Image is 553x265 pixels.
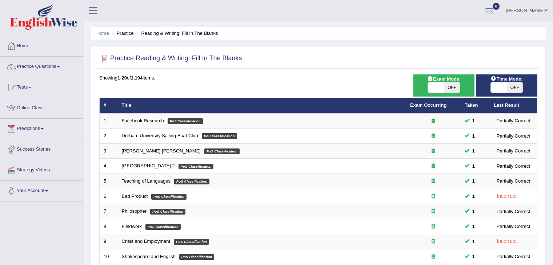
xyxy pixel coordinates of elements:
[494,208,533,215] div: Partially Correct
[413,74,475,97] div: Show exams occurring in exams
[122,118,164,123] a: Facebook Research
[96,30,109,36] a: Home
[122,254,176,259] a: Shakespeare and English
[100,113,118,129] td: 1
[131,75,143,81] b: 1,194
[100,204,118,219] td: 7
[122,193,148,199] a: Bad Product
[122,133,198,138] a: Durham University Sailing Boat Club
[110,30,133,37] li: Practice
[122,208,147,214] a: Philosopher
[179,164,214,170] em: PoS Classification
[410,132,457,139] div: Exam occurring question
[204,148,240,154] em: PoS Classification
[122,238,171,244] a: Crisis and Employment
[507,82,523,93] span: OFF
[174,179,209,184] em: PoS Classification
[494,147,533,155] div: Partially Correct
[461,98,490,113] th: Taken
[0,160,83,178] a: Strategy Videos
[118,98,406,113] th: Title
[100,219,118,234] td: 8
[424,75,464,83] span: Exam Mode:
[469,208,478,215] span: You can still take this question
[494,223,533,230] div: Partially Correct
[494,177,533,185] div: Partially Correct
[100,159,118,174] td: 4
[100,129,118,144] td: 2
[122,163,175,168] a: [GEOGRAPHIC_DATA] 2
[145,224,181,230] em: PoS Classification
[494,132,533,140] div: Partially Correct
[0,119,83,137] a: Predictions
[100,189,118,204] td: 6
[0,36,83,54] a: Home
[493,3,500,10] span: 0
[410,253,457,260] div: Exam occurring question
[410,238,457,245] div: Exam occurring question
[469,253,478,260] span: You can still take this question
[0,57,83,75] a: Practice Questions
[151,194,187,200] em: PoS Classification
[100,98,118,113] th: #
[99,74,537,81] div: Showing of items.
[469,177,478,185] span: You can still take this question
[469,238,478,245] span: You can still take this question
[202,133,237,139] em: PoS Classification
[469,223,478,230] span: You can still take this question
[100,234,118,249] td: 9
[100,174,118,189] td: 5
[0,98,83,116] a: Online Class
[444,82,460,93] span: OFF
[410,118,457,125] div: Exam occurring question
[494,253,533,260] div: Partially Correct
[469,147,478,155] span: You can still take this question
[410,148,457,155] div: Exam occurring question
[100,249,118,264] td: 10
[410,193,457,200] div: Exam occurring question
[150,209,185,215] em: PoS Classification
[122,148,201,154] a: [PERSON_NAME] [PERSON_NAME]
[469,162,478,170] span: You can still take this question
[174,239,209,245] em: PoS Classification
[410,163,457,170] div: Exam occurring question
[494,162,533,170] div: Partially Correct
[122,224,142,229] a: Fieldwork
[410,102,446,108] a: Exam Occurring
[135,30,218,37] li: Reading & Writing: Fill In The Blanks
[490,98,537,113] th: Last Result
[494,117,533,125] div: Partially Correct
[494,192,520,200] div: Incorrect
[410,223,457,230] div: Exam occurring question
[0,181,83,199] a: Your Account
[410,178,457,185] div: Exam occurring question
[494,237,520,245] div: Incorrect
[99,53,242,64] h2: Practice Reading & Writing: Fill In The Blanks
[410,208,457,215] div: Exam occurring question
[122,178,171,184] a: Teaching of Languages
[488,75,526,83] span: Time Mode:
[168,118,203,124] em: PoS Classification
[179,254,215,260] em: PoS Classification
[469,117,478,125] span: You can still take this question
[117,75,127,81] b: 1-20
[0,139,83,158] a: Success Stories
[100,143,118,159] td: 3
[0,77,83,95] a: Tests
[469,192,478,200] span: You can still take this question
[469,132,478,140] span: You can still take this question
